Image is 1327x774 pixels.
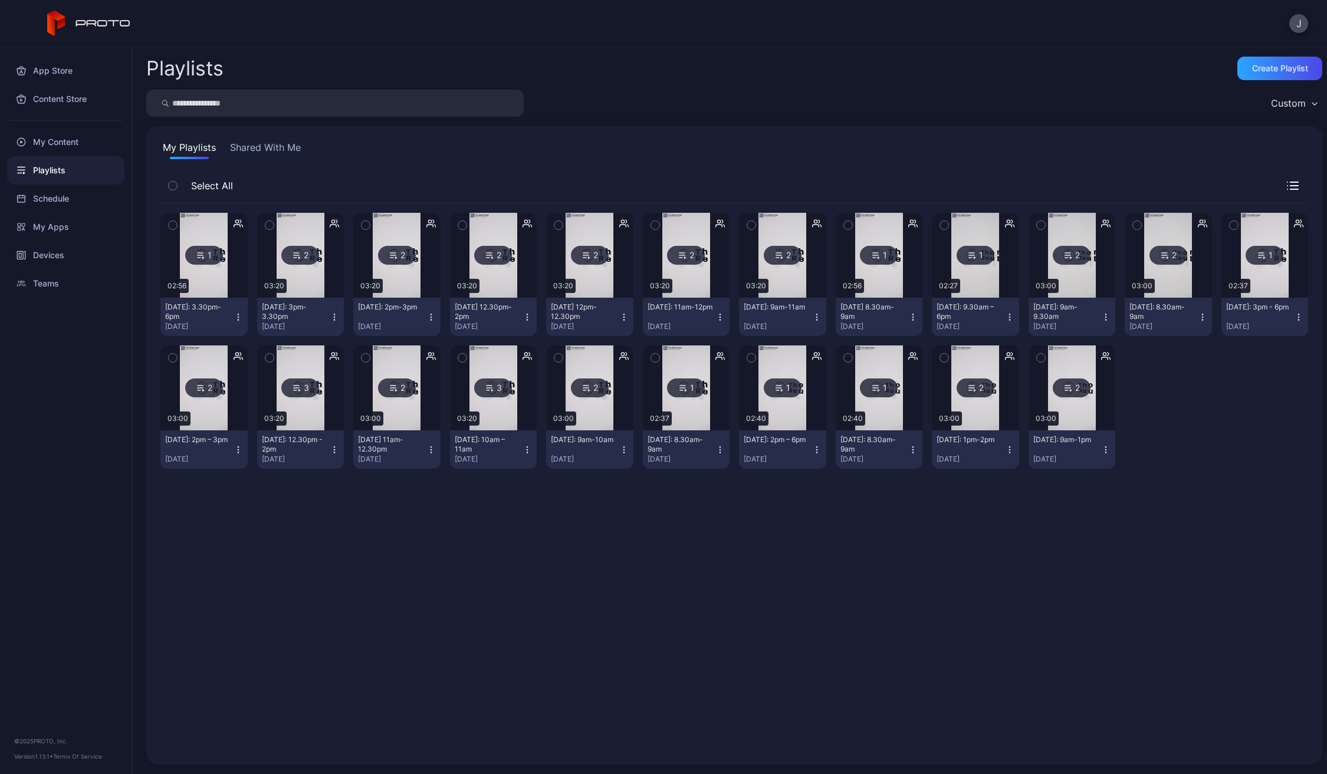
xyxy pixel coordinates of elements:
[7,185,124,213] a: Schedule
[262,279,287,293] div: 03:20
[840,435,905,454] div: Monday: 8.30am-9am
[160,298,248,336] button: [DATE]: 3.30pm-6pm[DATE]
[648,322,716,331] div: [DATE]
[7,213,124,241] a: My Apps
[1053,246,1090,265] div: 2
[455,302,520,321] div: Tuesday 12.30pm-2pm
[378,246,416,265] div: 2
[1265,90,1322,117] button: Custom
[14,736,117,746] div: © 2025 PROTO, Inc.
[358,302,423,312] div: Tuesday: 2pm-3pm
[648,302,712,312] div: Tuesday: 11am-12pm
[744,454,812,464] div: [DATE]
[358,411,383,426] div: 03:00
[551,435,616,444] div: Wednesday: 9am-10am
[546,298,633,336] button: [DATE] 12pm-12.30pm[DATE]
[262,435,327,454] div: Wednesday: 12.30pm - 2pm
[836,430,923,469] button: [DATE]: 8.30am-9am[DATE]
[840,454,909,464] div: [DATE]
[1033,302,1098,321] div: Thursday: 9am-9.30am
[744,411,768,426] div: 02:40
[165,454,234,464] div: [DATE]
[860,378,898,397] div: 1
[7,57,124,85] a: App Store
[358,322,426,331] div: [DATE]
[1033,279,1059,293] div: 03:00
[571,246,609,265] div: 2
[7,156,124,185] div: Playlists
[744,302,809,312] div: Tuesday: 9am-11am
[455,454,523,464] div: [DATE]
[358,279,383,293] div: 03:20
[1033,454,1102,464] div: [DATE]
[648,454,716,464] div: [DATE]
[932,298,1019,336] button: [DATE]: 9.30am – 6pm[DATE]
[7,128,124,156] a: My Content
[551,454,619,464] div: [DATE]
[1221,298,1309,336] button: [DATE]: 3pm - 6pm[DATE]
[165,322,234,331] div: [DATE]
[257,430,344,469] button: [DATE]: 12.30pm - 2pm[DATE]
[160,140,218,159] button: My Playlists
[262,411,287,426] div: 03:20
[165,435,230,444] div: Wednesday: 2pm – 3pm
[14,753,53,760] span: Version 1.13.1 •
[840,302,905,321] div: Tuesday 8.30am-9am
[551,322,619,331] div: [DATE]
[353,430,441,469] button: [DATE] 11am-12.30pm[DATE]
[836,298,923,336] button: [DATE] 8.30am-9am[DATE]
[7,269,124,298] a: Teams
[571,378,609,397] div: 2
[262,454,330,464] div: [DATE]
[146,58,224,79] h2: Playlists
[1129,279,1155,293] div: 03:00
[185,378,223,397] div: 2
[165,279,189,293] div: 02:56
[1029,298,1116,336] button: [DATE]: 9am-9.30am[DATE]
[957,378,994,397] div: 2
[643,298,730,336] button: [DATE]: 11am-12pm[DATE]
[764,246,802,265] div: 2
[1033,435,1098,444] div: Monday: 9am-1pm
[450,430,537,469] button: [DATE]: 10am – 11am[DATE]
[551,411,576,426] div: 03:00
[840,411,865,426] div: 02:40
[358,454,426,464] div: [DATE]
[1149,246,1187,265] div: 2
[160,430,248,469] button: [DATE]: 2pm – 3pm[DATE]
[932,430,1019,469] button: [DATE]: 1pm-2pm[DATE]
[165,411,190,426] div: 03:00
[937,302,1001,321] div: Thursday: 9.30am – 6pm
[257,298,344,336] button: [DATE]: 3pm-3.30pm[DATE]
[7,241,124,269] a: Devices
[7,85,124,113] a: Content Store
[450,298,537,336] button: [DATE] 12.30pm-2pm[DATE]
[185,246,223,265] div: 1
[1033,322,1102,331] div: [DATE]
[1226,279,1250,293] div: 02:37
[937,435,1001,444] div: Monday: 1pm-2pm
[1237,57,1322,80] button: Create Playlist
[1226,322,1295,331] div: [DATE]
[455,435,520,454] div: Wednesday: 10am – 11am
[1129,302,1194,321] div: Thursday: 8.30am-9am
[739,298,826,336] button: [DATE]: 9am-11am[DATE]
[546,430,633,469] button: [DATE]: 9am-10am[DATE]
[358,435,423,454] div: Wednesday 11am-12.30pm
[1289,14,1308,33] button: J
[764,378,802,397] div: 1
[455,411,479,426] div: 03:20
[1271,97,1306,109] div: Custom
[937,322,1005,331] div: [DATE]
[185,179,233,193] span: Select All
[667,378,705,397] div: 1
[53,753,102,760] a: Terms Of Service
[648,435,712,454] div: Wednesday: 8.30am-9am
[474,378,512,397] div: 3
